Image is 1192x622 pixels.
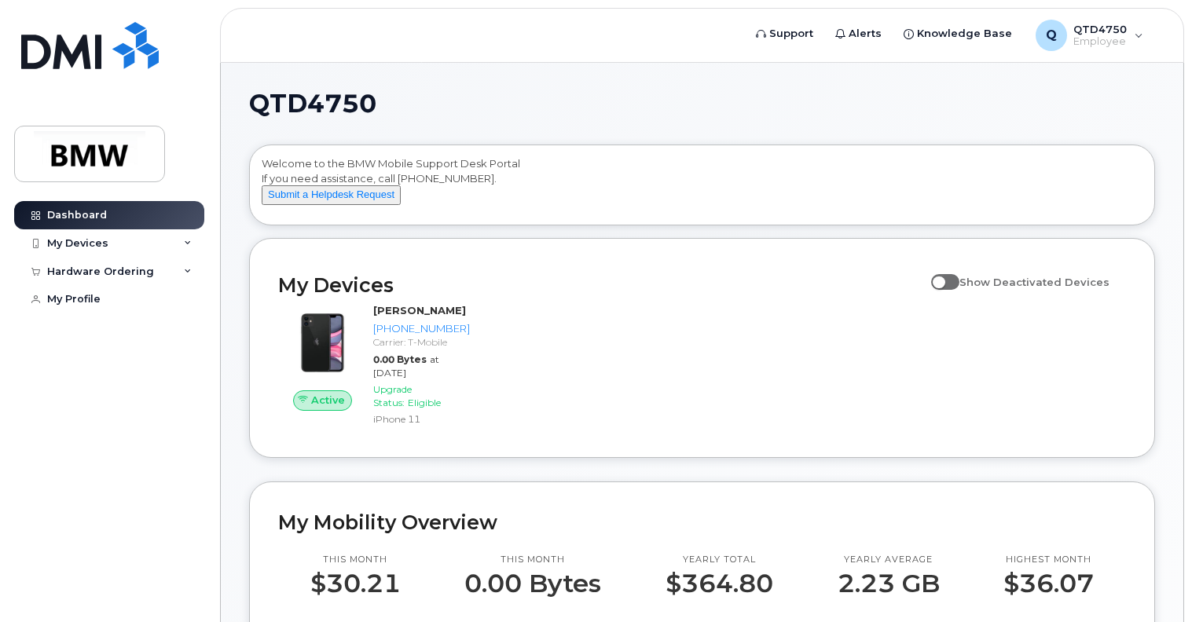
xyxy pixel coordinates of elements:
span: Show Deactivated Devices [959,276,1109,288]
div: Carrier: T-Mobile [373,335,470,349]
p: Yearly average [838,554,940,566]
p: This month [310,554,401,566]
p: Highest month [1003,554,1094,566]
div: [PHONE_NUMBER] [373,321,470,336]
img: iPhone_11.jpg [291,311,354,375]
p: 2.23 GB [838,569,940,598]
a: Submit a Helpdesk Request [262,188,401,200]
span: 0.00 Bytes [373,353,427,365]
p: $30.21 [310,569,401,598]
p: This month [464,554,601,566]
a: Active[PERSON_NAME][PHONE_NUMBER]Carrier: T-Mobile0.00 Bytesat [DATE]Upgrade Status:EligibleiPhon... [278,303,476,429]
span: Active [311,393,345,408]
input: Show Deactivated Devices [931,267,944,280]
span: Upgrade Status: [373,383,412,408]
span: QTD4750 [249,92,376,115]
h2: My Mobility Overview [278,510,1126,534]
span: at [DATE] [373,353,439,379]
strong: [PERSON_NAME] [373,304,466,316]
h2: My Devices [278,273,923,297]
p: 0.00 Bytes [464,569,601,598]
p: $364.80 [666,569,773,598]
p: Yearly total [666,554,773,566]
span: Eligible [408,397,441,408]
div: iPhone 11 [373,412,470,426]
div: Welcome to the BMW Mobile Support Desk Portal If you need assistance, call [PHONE_NUMBER]. [262,156,1142,219]
button: Submit a Helpdesk Request [262,185,401,205]
p: $36.07 [1003,569,1094,598]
